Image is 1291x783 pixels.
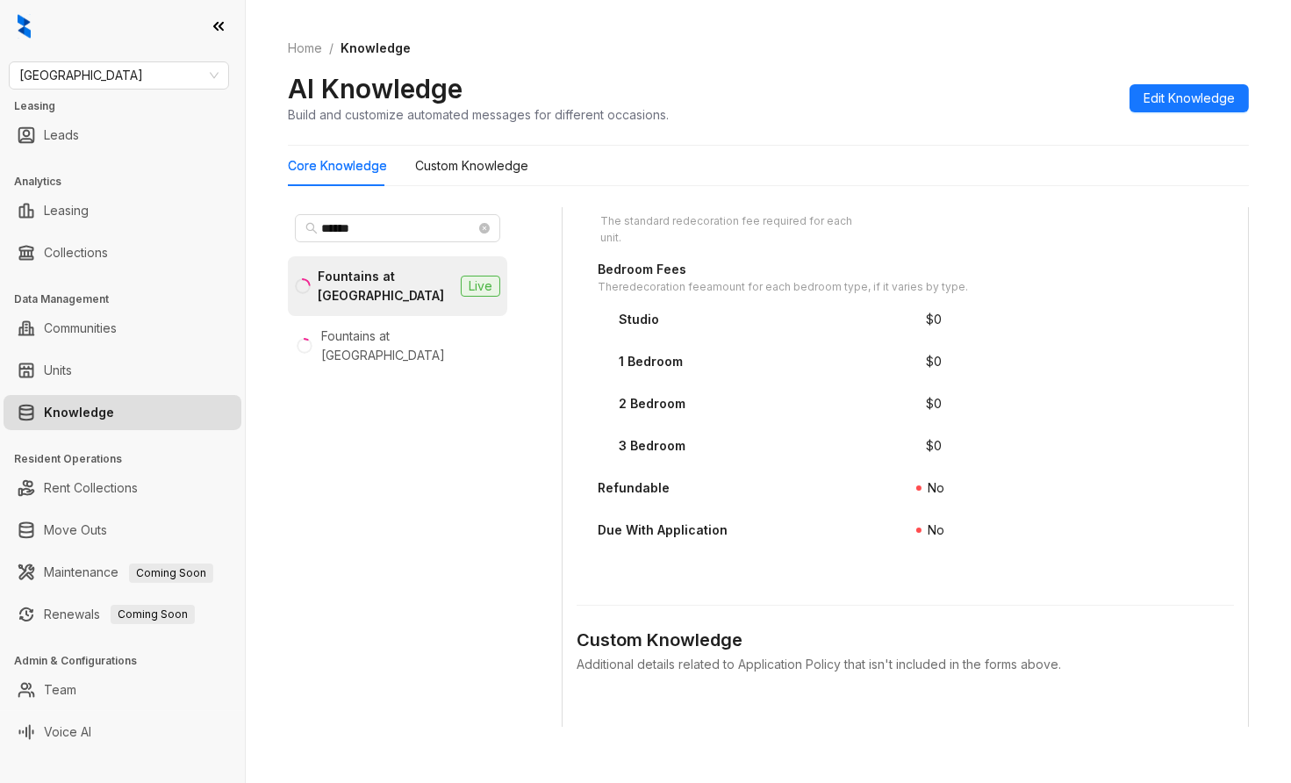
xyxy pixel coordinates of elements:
div: $ 0 [927,394,943,413]
span: No [929,480,945,495]
a: RenewalsComing Soon [44,597,195,632]
a: Collections [44,235,108,270]
h3: Admin & Configurations [14,653,245,669]
li: Maintenance [4,555,241,590]
div: The standard redecoration fee required for each unit. [601,213,871,247]
h3: Leasing [14,98,245,114]
span: Coming Soon [111,605,195,624]
span: search [305,222,318,234]
a: Communities [44,311,117,346]
a: Units [44,353,72,388]
a: Knowledge [44,395,114,430]
h3: Data Management [14,291,245,307]
li: Collections [4,235,241,270]
div: 2 Bedroom [619,394,685,413]
button: Edit Knowledge [1130,84,1249,112]
div: $ 0 [927,436,943,456]
a: Leasing [44,193,89,228]
span: Knowledge [341,40,411,55]
div: Custom Knowledge [415,156,528,176]
li: Leasing [4,193,241,228]
li: Renewals [4,597,241,632]
div: Fountains at [GEOGRAPHIC_DATA] [321,327,500,365]
a: Team [44,672,76,708]
li: Knowledge [4,395,241,430]
span: close-circle [479,223,490,233]
img: logo [18,14,31,39]
li: Units [4,353,241,388]
a: Rent Collections [44,471,138,506]
div: $ 0 [927,310,943,329]
span: No [929,522,945,537]
div: 3 Bedroom [619,436,685,456]
div: Fountains at [GEOGRAPHIC_DATA] [318,267,454,305]
div: Due With Application [598,521,728,540]
li: / [329,39,334,58]
div: Build and customize automated messages for different occasions. [288,105,669,124]
li: Leads [4,118,241,153]
h2: AI Knowledge [288,72,463,105]
li: Communities [4,311,241,346]
div: Custom Knowledge [577,627,1234,654]
span: Live [461,276,500,297]
div: Studio [619,310,659,329]
span: Coming Soon [129,564,213,583]
h3: Resident Operations [14,451,245,467]
div: The redecoration fee amount for each bedroom type, if it varies by type. [598,279,968,296]
div: 1 Bedroom [619,352,683,371]
a: Move Outs [44,513,107,548]
div: $ 0 [927,352,943,371]
li: Move Outs [4,513,241,548]
div: Bedroom Fees [598,260,968,279]
a: Voice AI [44,715,91,750]
span: Fairfield [19,62,219,89]
li: Voice AI [4,715,241,750]
h3: Analytics [14,174,245,190]
li: Team [4,672,241,708]
div: Additional details related to Application Policy that isn't included in the forms above. [577,655,1234,674]
div: Refundable [598,478,670,498]
a: Home [284,39,326,58]
div: Core Knowledge [288,156,387,176]
a: Leads [44,118,79,153]
span: Edit Knowledge [1144,89,1235,108]
li: Rent Collections [4,471,241,506]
